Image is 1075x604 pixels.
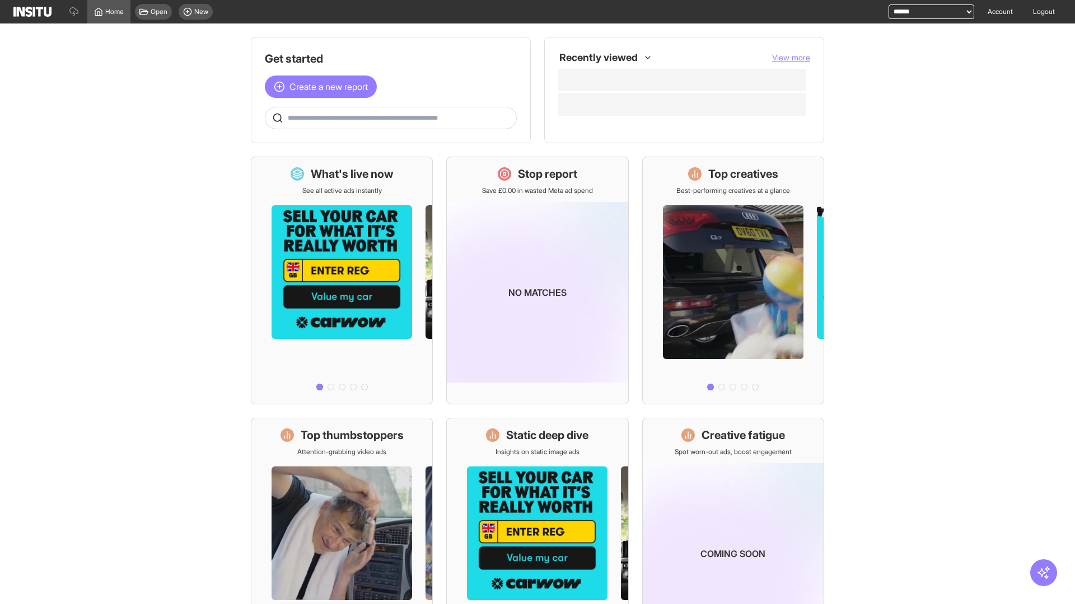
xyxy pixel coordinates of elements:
[194,7,208,16] span: New
[708,166,778,182] h1: Top creatives
[676,186,790,195] p: Best-performing creatives at a glance
[772,52,810,63] button: View more
[13,7,52,17] img: Logo
[301,427,404,443] h1: Top thumbstoppers
[446,157,628,404] a: Stop reportSave £0.00 in wasted Meta ad spendNo matches
[508,286,567,299] p: No matches
[302,186,382,195] p: See all active ads instantly
[251,157,433,404] a: What's live nowSee all active ads instantly
[772,53,810,62] span: View more
[105,7,124,16] span: Home
[518,166,577,182] h1: Stop report
[151,7,167,16] span: Open
[447,202,628,383] img: coming-soon-gradient_kfitwp.png
[265,75,377,98] button: Create a new report
[496,447,579,456] p: Insights on static image ads
[289,80,368,93] span: Create a new report
[482,186,593,195] p: Save £0.00 in wasted Meta ad spend
[311,166,394,182] h1: What's live now
[297,447,386,456] p: Attention-grabbing video ads
[642,157,824,404] a: Top creativesBest-performing creatives at a glance
[265,51,517,67] h1: Get started
[506,427,588,443] h1: Static deep dive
